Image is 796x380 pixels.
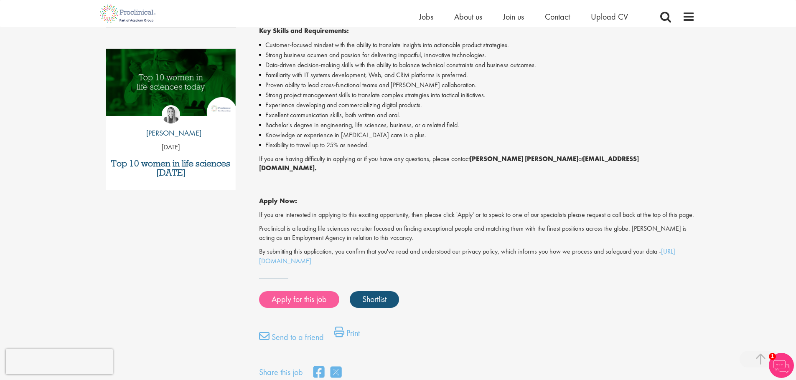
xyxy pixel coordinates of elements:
[769,353,776,360] span: 1
[259,80,695,90] li: Proven ability to lead cross-functional teams and [PERSON_NAME] collaboration.
[259,120,695,130] li: Bachelor's degree in engineering, life sciences, business, or a related field.
[259,196,297,205] strong: Apply Now:
[259,210,695,220] p: If you are interested in applying to this exciting opportunity, then please click 'Apply' or to s...
[140,128,201,138] p: [PERSON_NAME]
[259,130,695,140] li: Knowledge or experience in [MEDICAL_DATA] care is a plus.
[259,291,339,308] a: Apply for this job
[591,11,628,22] a: Upload CV
[259,110,695,120] li: Excellent communication skills, both written and oral.
[140,105,201,143] a: Hannah Burke [PERSON_NAME]
[259,70,695,80] li: Familiarity with IT systems development, Web, and CRM platforms is preferred.
[259,366,303,378] label: Share this job
[769,353,794,378] img: Chatbot
[259,40,695,50] li: Customer-focused mindset with the ability to translate insights into actionable product strategies.
[106,143,236,152] p: [DATE]
[259,154,695,174] p: If you are having difficulty in applying or if you have any questions, please contact at
[6,349,113,374] iframe: reCAPTCHA
[259,140,695,150] li: Flexibility to travel up to 25% as needed.
[259,100,695,110] li: Experience developing and commercializing digital products.
[106,49,236,123] a: Link to a post
[259,26,349,35] strong: Key Skills and Requirements:
[259,50,695,60] li: Strong business acumen and passion for delivering impactful, innovative technologies.
[106,49,236,116] img: Top 10 women in life sciences today
[162,105,180,123] img: Hannah Burke
[259,247,675,265] a: [URL][DOMAIN_NAME]
[350,291,399,308] a: Shortlist
[259,224,695,243] p: Proclinical is a leading life sciences recruiter focused on finding exceptional people and matchi...
[259,154,639,173] strong: [EMAIL_ADDRESS][DOMAIN_NAME].
[334,327,360,343] a: Print
[419,11,433,22] a: Jobs
[259,331,324,347] a: Send to a friend
[470,154,578,163] strong: [PERSON_NAME] [PERSON_NAME]
[259,247,695,266] p: By submitting this application, you confirm that you've read and understood our privacy policy, w...
[259,90,695,100] li: Strong project management skills to translate complex strategies into tactical initiatives.
[545,11,570,22] a: Contact
[454,11,482,22] a: About us
[110,159,232,177] a: Top 10 women in life sciences [DATE]
[259,60,695,70] li: Data-driven decision-making skills with the ability to balance technical constraints and business...
[503,11,524,22] a: Join us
